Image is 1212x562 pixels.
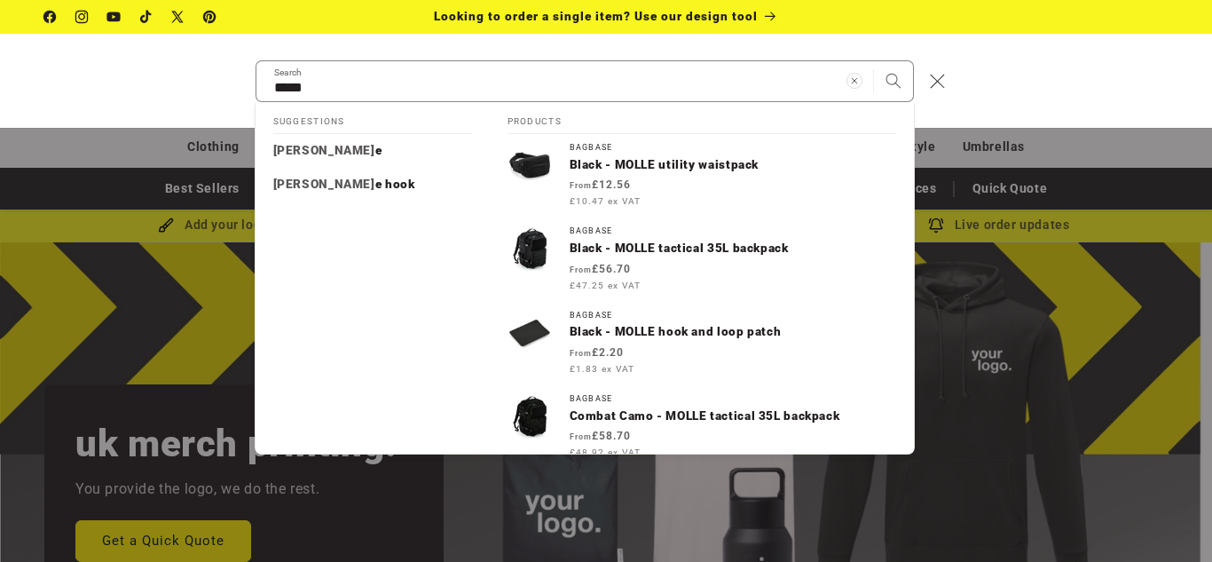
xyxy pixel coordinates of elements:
[508,226,552,271] img: MOLLE tactical 35L backpack
[874,61,913,100] button: Search
[570,446,641,459] span: £48.92 ex VAT
[570,362,634,376] span: £1.83 ex VAT
[490,302,914,385] a: BagbaseBlack - MOLLE hook and loop patch From£2.20 £1.83 ex VAT
[273,177,415,193] p: molle hook
[508,394,552,439] img: MOLLE tactical 35L backpack
[508,143,552,187] img: MOLLE utility waistpack
[570,432,592,441] span: From
[375,143,382,157] span: e
[570,346,624,359] strong: £2.20
[570,181,592,190] span: From
[570,349,592,358] span: From
[256,134,490,168] a: molle
[273,103,472,135] h2: Suggestions
[835,61,874,100] button: Clear search term
[570,265,592,274] span: From
[570,226,896,236] div: Bagbase
[508,311,552,355] img: MOLLE hook and loop patch
[273,143,375,157] mark: [PERSON_NAME]
[570,311,896,321] div: Bagbase
[256,168,490,202] a: molle hook
[570,194,641,208] span: £10.47 ex VAT
[490,134,914,218] a: BagbaseBlack - MOLLE utility waistpack From£12.56 £10.47 ex VAT
[490,218,914,301] a: BagbaseBlack - MOLLE tactical 35L backpack From£56.70 £47.25 ex VAT
[917,370,1212,562] iframe: Chat Widget
[273,177,375,191] mark: [PERSON_NAME]
[490,385,914,469] a: BagbaseCombat Camo - MOLLE tactical 35L backpack From£58.70 £48.92 ex VAT
[570,279,641,292] span: £47.25 ex VAT
[570,324,896,340] p: Black - MOLLE hook and loop patch
[434,9,758,23] span: Looking to order a single item? Use our design tool
[570,143,896,153] div: Bagbase
[570,394,896,404] div: Bagbase
[918,61,957,100] button: Close
[508,103,896,135] h2: Products
[375,177,415,191] span: e hook
[570,263,631,275] strong: £56.70
[570,408,896,424] p: Combat Camo - MOLLE tactical 35L backpack
[570,430,631,442] strong: £58.70
[570,157,896,173] p: Black - MOLLE utility waistpack
[570,241,896,257] p: Black - MOLLE tactical 35L backpack
[273,143,382,159] p: molle
[570,178,631,191] strong: £12.56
